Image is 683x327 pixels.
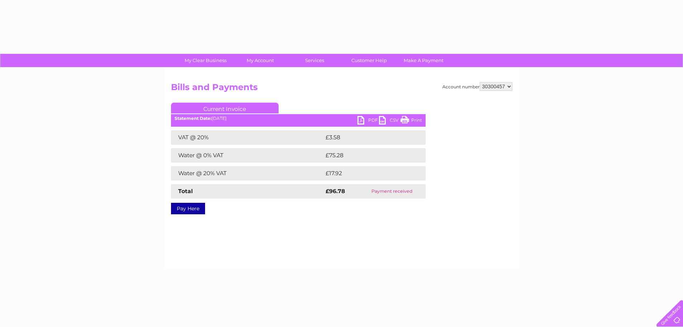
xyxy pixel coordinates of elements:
strong: £96.78 [326,188,345,195]
td: £75.28 [324,148,411,163]
div: Account number [442,82,512,91]
div: [DATE] [171,116,426,121]
td: £3.58 [324,130,409,145]
td: VAT @ 20% [171,130,324,145]
h2: Bills and Payments [171,82,512,96]
a: Make A Payment [394,54,453,67]
a: Current Invoice [171,103,279,113]
a: PDF [357,116,379,126]
a: My Account [231,54,290,67]
a: CSV [379,116,400,126]
td: Water @ 0% VAT [171,148,324,163]
b: Statement Date: [175,116,212,121]
a: Pay Here [171,203,205,214]
strong: Total [178,188,193,195]
a: Services [285,54,344,67]
td: £17.92 [324,166,410,181]
a: Print [400,116,422,126]
td: Payment received [358,184,425,198]
td: Water @ 20% VAT [171,166,324,181]
a: My Clear Business [176,54,235,67]
a: Customer Help [340,54,399,67]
